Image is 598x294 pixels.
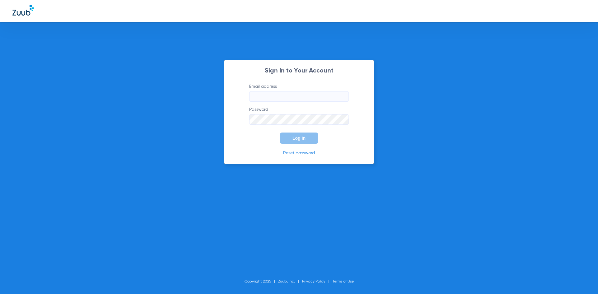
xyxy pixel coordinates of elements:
[302,280,325,283] a: Privacy Policy
[249,114,349,125] input: Password
[283,151,315,155] a: Reset password
[278,278,302,285] li: Zuub, Inc.
[240,68,358,74] h2: Sign In to Your Account
[12,5,34,16] img: Zuub Logo
[292,136,306,141] span: Log In
[244,278,278,285] li: Copyright 2025
[332,280,354,283] a: Terms of Use
[249,91,349,102] input: Email address
[249,106,349,125] label: Password
[280,133,318,144] button: Log In
[249,83,349,102] label: Email address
